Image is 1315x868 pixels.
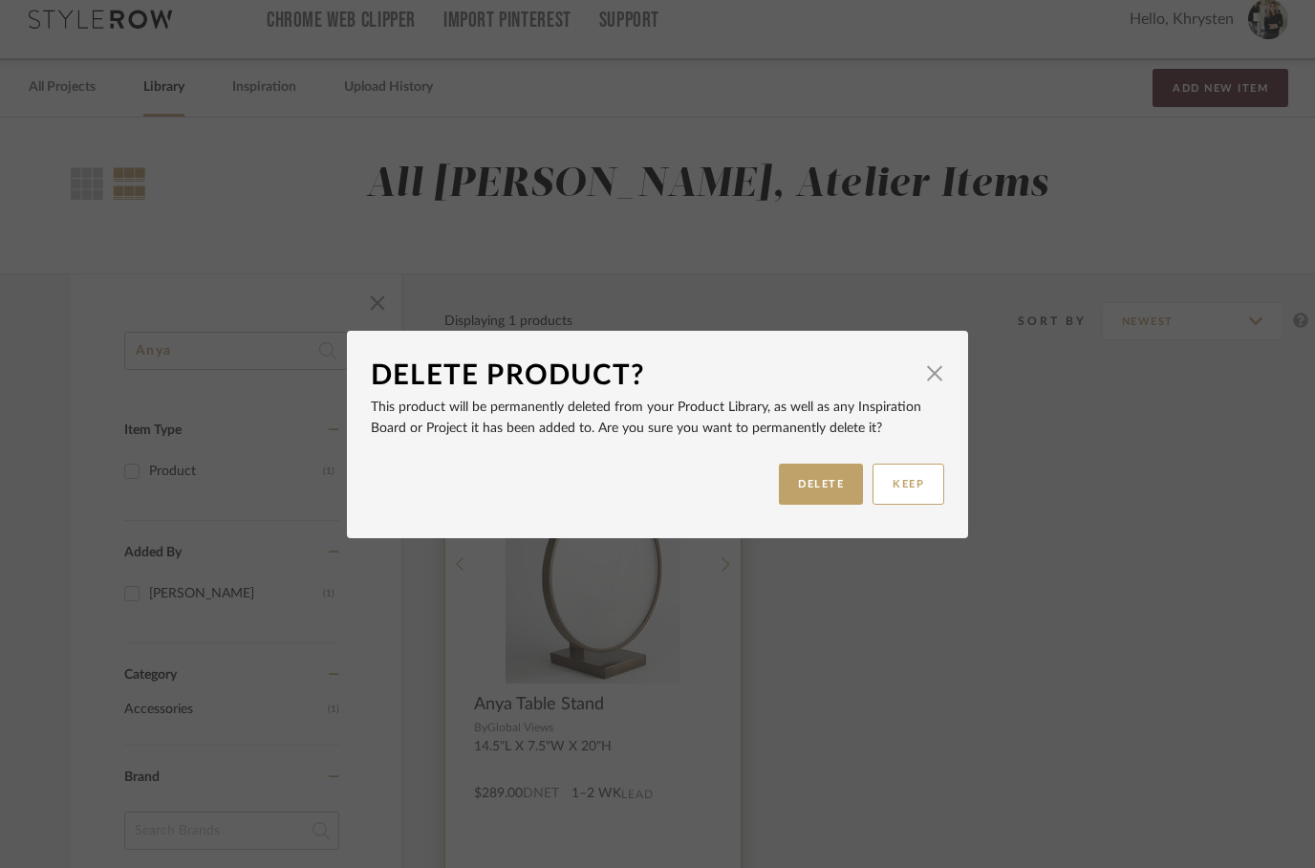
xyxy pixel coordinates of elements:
[873,464,944,505] button: KEEP
[371,355,916,397] div: Delete Product?
[371,397,944,439] p: This product will be permanently deleted from your Product Library, as well as any Inspiration Bo...
[779,464,863,505] button: DELETE
[371,355,944,397] dialog-header: Delete Product?
[916,355,954,393] button: Close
